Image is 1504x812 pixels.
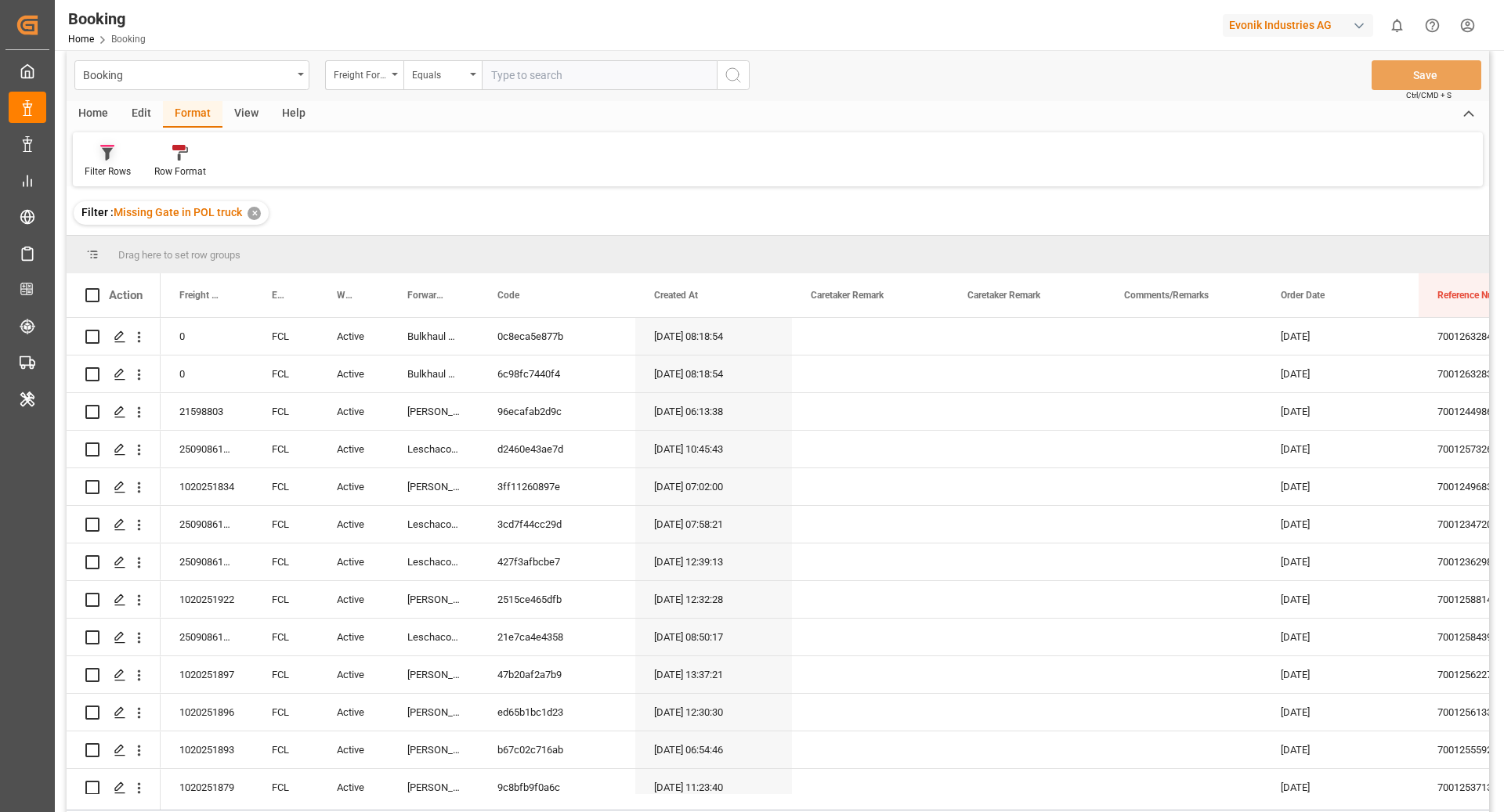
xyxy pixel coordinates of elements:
[318,431,389,467] div: Active
[318,506,389,543] div: Active
[161,318,253,355] div: 0
[83,64,292,84] div: Booking
[389,769,479,806] div: [PERSON_NAME]
[68,34,94,45] a: Home
[1262,355,1419,392] div: [DATE]
[161,506,253,543] div: 250908610053
[253,769,318,806] div: FCL
[479,393,635,430] div: 96ecafab2d9c
[635,318,792,355] div: [DATE] 08:18:54
[479,431,635,467] div: d2460e43ae7d
[1223,10,1379,40] button: Evonik Industries AG
[163,101,222,128] div: Format
[253,468,318,505] div: FCL
[1262,543,1419,580] div: [DATE]
[1124,290,1209,301] span: Comments/Remarks
[248,207,261,220] div: ✕
[118,249,240,261] span: Drag here to set row groups
[161,619,253,655] div: 250908610585
[479,731,635,768] div: b67c02c716ab
[479,506,635,543] div: 3cd7f44cc29d
[67,694,161,731] div: Press SPACE to select this row.
[222,101,270,128] div: View
[318,581,389,618] div: Active
[635,581,792,618] div: [DATE] 12:32:28
[67,101,120,128] div: Home
[161,769,253,806] div: 1020251879
[967,290,1040,301] span: Caretaker Remark
[161,355,253,392] div: 0
[479,468,635,505] div: 3ff11260897e
[811,290,884,301] span: Caretaker Remark
[253,318,318,355] div: FCL
[74,60,309,90] button: open menu
[1262,769,1419,806] div: [DATE]
[67,543,161,581] div: Press SPACE to select this row.
[412,64,465,82] div: Equals
[389,393,479,430] div: [PERSON_NAME] (TC Operator)
[253,619,318,655] div: FCL
[67,731,161,769] div: Press SPACE to select this row.
[67,656,161,694] div: Press SPACE to select this row.
[479,656,635,693] div: 47b20af2a7b9
[318,393,389,430] div: Active
[161,468,253,505] div: 1020251834
[635,619,792,655] div: [DATE] 08:50:17
[1262,318,1419,355] div: [DATE]
[325,60,403,90] button: open menu
[407,290,446,301] span: Forwarder Name
[1262,506,1419,543] div: [DATE]
[67,619,161,656] div: Press SPACE to select this row.
[161,393,253,430] div: 21598803
[161,694,253,731] div: 1020251896
[334,64,387,82] div: Freight Forwarder's Reference No.
[1262,468,1419,505] div: [DATE]
[154,164,206,179] div: Row Format
[635,543,792,580] div: [DATE] 12:39:13
[253,506,318,543] div: FCL
[389,506,479,543] div: Leschaco Bremen
[389,543,479,580] div: Leschaco Bremen
[318,731,389,768] div: Active
[253,355,318,392] div: FCL
[120,101,163,128] div: Edit
[389,731,479,768] div: [PERSON_NAME]
[479,769,635,806] div: 9c8bfb9f0a6c
[68,7,146,31] div: Booking
[253,731,318,768] div: FCL
[318,694,389,731] div: Active
[161,431,253,467] div: 250908610541
[389,619,479,655] div: Leschaco Bremen
[389,656,479,693] div: [PERSON_NAME]
[318,318,389,355] div: Active
[161,543,253,580] div: 250908610066
[81,206,114,218] span: Filter :
[1281,290,1325,301] span: Order Date
[161,731,253,768] div: 1020251893
[253,543,318,580] div: FCL
[85,164,131,179] div: Filter Rows
[635,355,792,392] div: [DATE] 08:18:54
[337,290,356,301] span: Work Status
[635,393,792,430] div: [DATE] 06:13:38
[270,101,317,128] div: Help
[1262,731,1419,768] div: [DATE]
[1406,89,1452,101] span: Ctrl/CMD + S
[161,656,253,693] div: 1020251897
[318,619,389,655] div: Active
[1262,656,1419,693] div: [DATE]
[318,656,389,693] div: Active
[1262,431,1419,467] div: [DATE]
[1262,581,1419,618] div: [DATE]
[67,355,161,393] div: Press SPACE to select this row.
[67,468,161,506] div: Press SPACE to select this row.
[1262,393,1419,430] div: [DATE]
[635,506,792,543] div: [DATE] 07:58:21
[67,431,161,468] div: Press SPACE to select this row.
[389,431,479,467] div: Leschaco Bremen
[389,355,479,392] div: Bulkhaul Ltd.
[635,431,792,467] div: [DATE] 10:45:43
[1262,619,1419,655] div: [DATE]
[161,581,253,618] div: 1020251922
[479,318,635,355] div: 0c8eca5e877b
